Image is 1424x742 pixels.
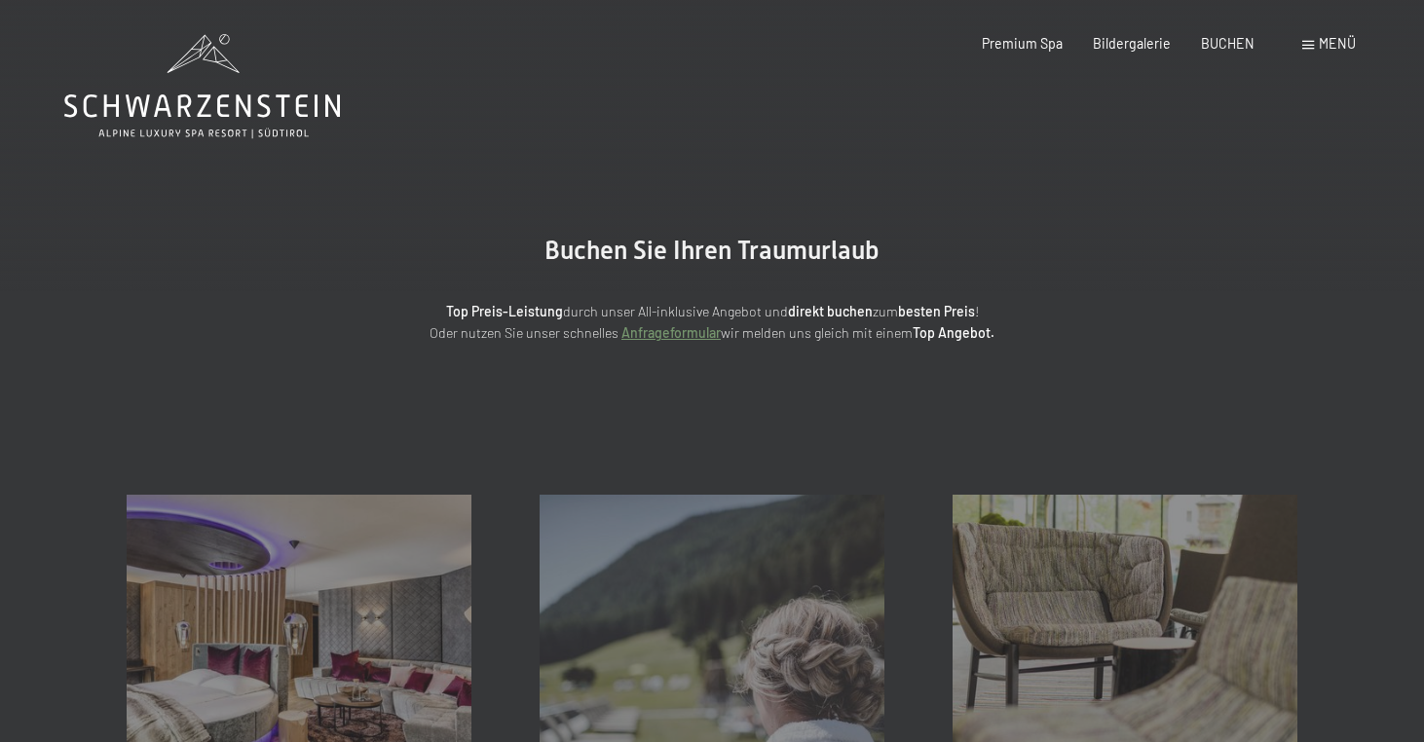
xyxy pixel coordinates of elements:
[1319,35,1356,52] span: Menü
[446,303,563,319] strong: Top Preis-Leistung
[621,324,721,341] a: Anfrageformular
[913,324,994,341] strong: Top Angebot.
[1093,35,1171,52] a: Bildergalerie
[898,303,975,319] strong: besten Preis
[283,301,1141,345] p: durch unser All-inklusive Angebot und zum ! Oder nutzen Sie unser schnelles wir melden uns gleich...
[982,35,1063,52] a: Premium Spa
[788,303,873,319] strong: direkt buchen
[544,236,880,265] span: Buchen Sie Ihren Traumurlaub
[1201,35,1255,52] a: BUCHEN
